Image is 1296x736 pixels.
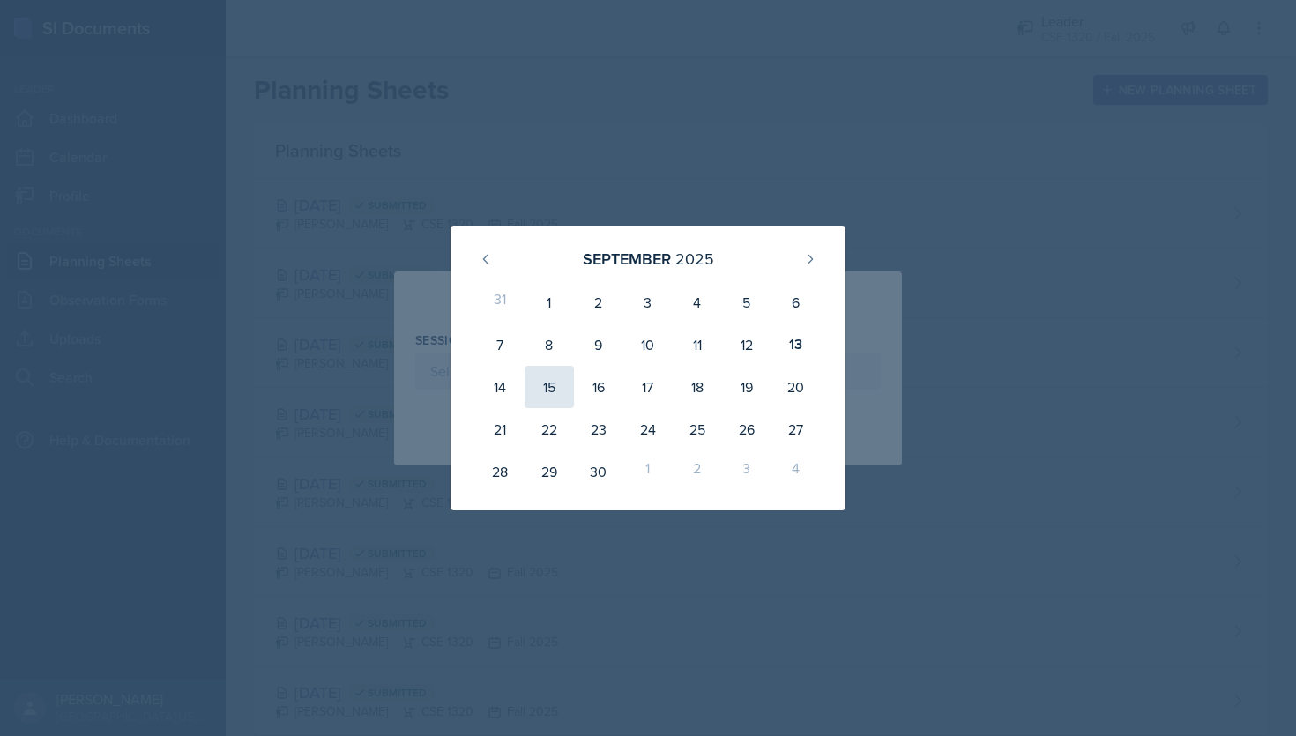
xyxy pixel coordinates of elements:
[722,408,771,450] div: 26
[623,366,673,408] div: 17
[525,323,574,366] div: 8
[771,408,821,450] div: 27
[673,408,722,450] div: 25
[673,450,722,493] div: 2
[525,450,574,493] div: 29
[623,408,673,450] div: 24
[574,366,623,408] div: 16
[475,366,525,408] div: 14
[574,281,623,323] div: 2
[771,450,821,493] div: 4
[623,323,673,366] div: 10
[574,450,623,493] div: 30
[583,247,671,271] div: September
[475,408,525,450] div: 21
[525,281,574,323] div: 1
[525,408,574,450] div: 22
[722,281,771,323] div: 5
[574,408,623,450] div: 23
[475,281,525,323] div: 31
[722,450,771,493] div: 3
[673,323,722,366] div: 11
[623,281,673,323] div: 3
[722,323,771,366] div: 12
[722,366,771,408] div: 19
[574,323,623,366] div: 9
[771,281,821,323] div: 6
[623,450,673,493] div: 1
[771,323,821,366] div: 13
[475,323,525,366] div: 7
[475,450,525,493] div: 28
[675,247,714,271] div: 2025
[771,366,821,408] div: 20
[673,366,722,408] div: 18
[525,366,574,408] div: 15
[673,281,722,323] div: 4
